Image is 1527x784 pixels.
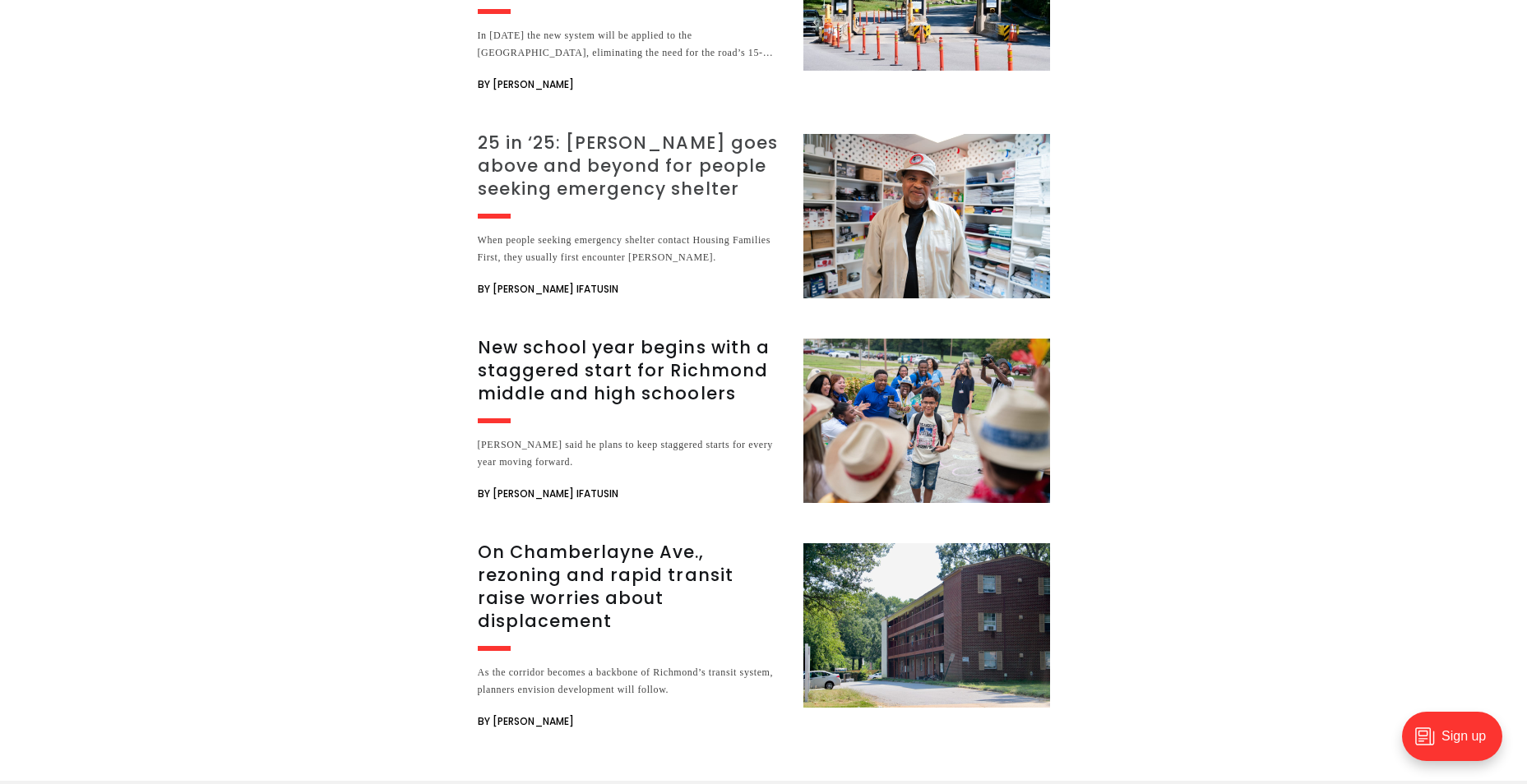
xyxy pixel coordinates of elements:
span: By [PERSON_NAME] [478,75,574,95]
a: 25 in ‘25: [PERSON_NAME] goes above and beyond for people seeking emergency shelter When people s... [478,134,1050,299]
img: New school year begins with a staggered start for Richmond middle and high schoolers [803,339,1050,503]
a: New school year begins with a staggered start for Richmond middle and high schoolers [PERSON_NAME... [478,339,1050,504]
a: On Chamberlayne Ave., rezoning and rapid transit raise worries about displacement As the corridor... [478,543,1050,731]
span: By [PERSON_NAME] Ifatusin [478,279,618,299]
img: 25 in ‘25: Rodney Hopkins goes above and beyond for people seeking emergency shelter [803,134,1050,298]
div: [PERSON_NAME] said he plans to keep staggered starts for every year moving forward. [478,436,784,471]
h3: New school year begins with a staggered start for Richmond middle and high schoolers [478,336,784,405]
img: On Chamberlayne Ave., rezoning and rapid transit raise worries about displacement [803,543,1050,708]
h3: On Chamberlayne Ave., rezoning and rapid transit raise worries about displacement [478,541,784,633]
iframe: portal-trigger [1388,703,1527,784]
div: As the corridor becomes a backbone of Richmond’s transit system, planners envision development wi... [478,664,784,699]
span: By [PERSON_NAME] Ifatusin [478,484,618,504]
div: In [DATE] the new system will be applied to the [GEOGRAPHIC_DATA], eliminating the need for the r... [478,27,784,62]
div: When people seeking emergency shelter contact Housing Families First, they usually first encounte... [478,232,784,266]
h3: 25 in ‘25: [PERSON_NAME] goes above and beyond for people seeking emergency shelter [478,131,784,201]
span: By [PERSON_NAME] [478,712,574,731]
